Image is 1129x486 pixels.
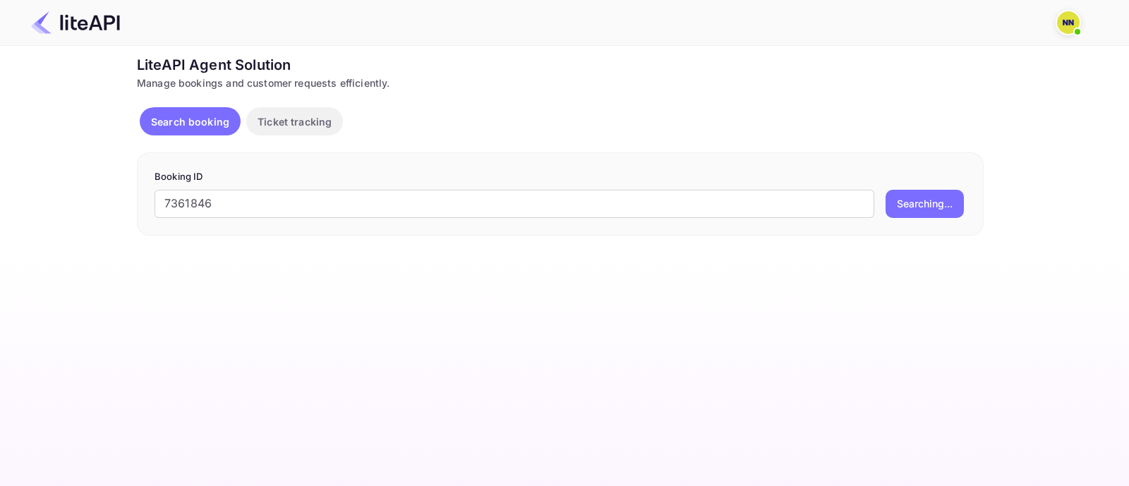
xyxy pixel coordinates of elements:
p: Booking ID [155,170,966,184]
p: Search booking [151,114,229,129]
button: Searching... [886,190,964,218]
img: N/A N/A [1057,11,1080,34]
input: Enter Booking ID (e.g., 63782194) [155,190,874,218]
div: LiteAPI Agent Solution [137,54,984,75]
img: LiteAPI Logo [31,11,120,34]
div: Manage bookings and customer requests efficiently. [137,75,984,90]
p: Ticket tracking [258,114,332,129]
